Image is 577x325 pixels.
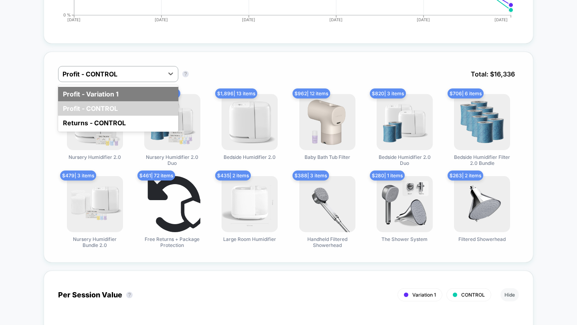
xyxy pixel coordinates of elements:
[454,94,510,150] img: Bedside Humidifier Filter 2.0 Bundle
[370,171,405,181] span: $ 280 | 1 items
[297,236,357,248] span: Handheld Filtered Showerhead
[293,88,330,98] span: $ 962 | 12 items
[69,154,121,160] span: Nursery Humidifier 2.0
[377,94,433,150] img: Bedside Humidifier 2.0 Duo
[65,236,125,248] span: Nursery Humidifier Bundle 2.0
[305,154,350,160] span: Baby Bath Tub Filter
[224,154,276,160] span: Bedside Humidifier 2.0
[467,66,519,82] span: Total: $ 16,336
[67,176,123,232] img: Nursery Humidifier Bundle 2.0
[495,17,508,22] tspan: [DATE]
[377,176,433,232] img: The Shower System
[458,236,506,242] span: Filtered Showerhead
[242,17,255,22] tspan: [DATE]
[155,17,168,22] tspan: [DATE]
[222,176,278,232] img: Large Room Humidifier
[222,94,278,150] img: Bedside Humidifier 2.0
[448,171,483,181] span: $ 263 | 2 items
[58,87,178,101] div: Profit - Variation 1
[299,94,355,150] img: Baby Bath Tub Filter
[381,236,428,242] span: The Shower System
[375,154,435,166] span: Bedside Humidifier 2.0 Duo
[417,17,430,22] tspan: [DATE]
[293,171,329,181] span: $ 388 | 3 items
[182,71,189,77] button: ?
[500,288,519,301] button: Hide
[461,292,485,298] span: CONTROL
[215,88,257,98] span: $ 1,896 | 13 items
[454,176,510,232] img: Filtered Showerhead
[330,17,343,22] tspan: [DATE]
[452,154,512,166] span: Bedside Humidifier Filter 2.0 Bundle
[215,171,251,181] span: $ 435 | 2 items
[58,116,178,130] div: Returns - CONTROL
[412,292,436,298] span: Variation 1
[370,88,406,98] span: $ 820 | 3 items
[137,171,175,181] span: $ 461 | 72 items
[142,154,202,166] span: Nursery Humidifier 2.0 Duo
[60,171,96,181] span: $ 479 | 3 items
[223,236,276,242] span: Large Room Humidifier
[144,176,200,232] img: Free Returns + Package Protection
[142,236,202,248] span: Free Returns + Package Protection
[67,17,81,22] tspan: [DATE]
[63,12,71,17] tspan: 0 %
[299,176,355,232] img: Handheld Filtered Showerhead
[448,88,484,98] span: $ 706 | 6 items
[58,101,178,116] div: Profit - CONTROL
[126,292,133,298] button: ?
